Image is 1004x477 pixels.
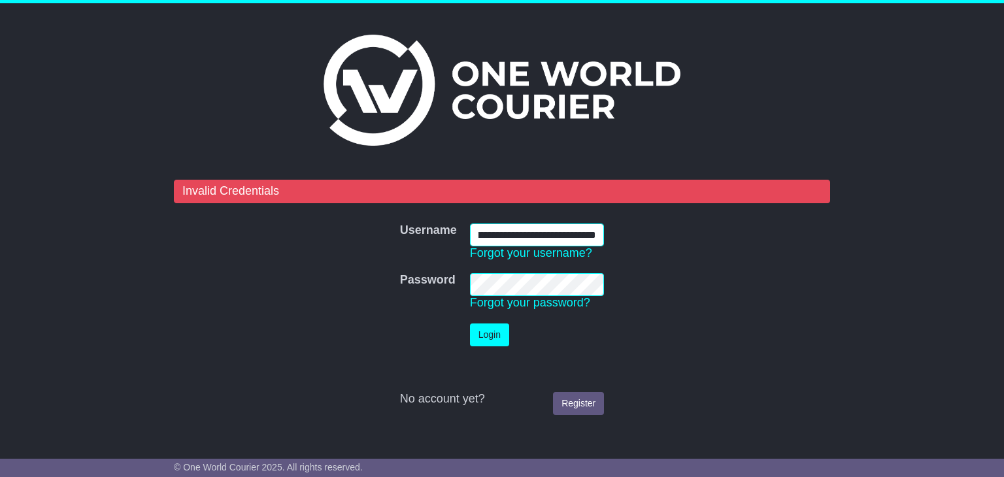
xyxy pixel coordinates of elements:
button: Login [470,323,509,346]
label: Username [400,223,457,238]
span: © One World Courier 2025. All rights reserved. [174,462,363,472]
img: One World [324,35,680,146]
a: Forgot your username? [470,246,592,259]
div: No account yet? [400,392,605,406]
label: Password [400,273,456,288]
div: Invalid Credentials [174,180,830,203]
a: Forgot your password? [470,296,590,309]
a: Register [553,392,604,415]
